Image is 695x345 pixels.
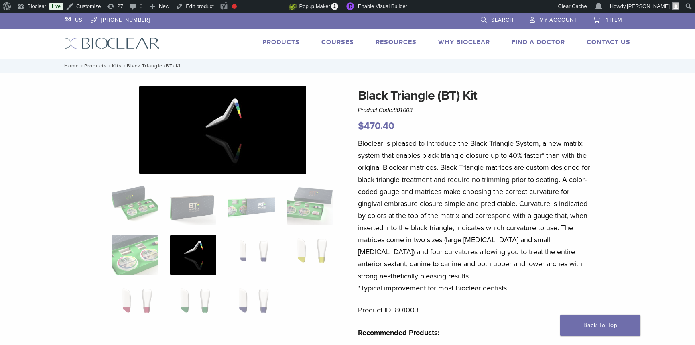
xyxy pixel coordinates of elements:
span: / [122,64,127,68]
span: My Account [539,17,577,23]
nav: Black Triangle (BT) Kit [59,59,636,73]
a: Products [84,63,107,69]
a: US [65,13,83,25]
a: Search [481,13,514,25]
img: Bioclear [65,37,160,49]
span: 1 item [606,17,622,23]
a: Why Bioclear [438,38,490,46]
p: Product ID: 801003 [358,304,594,316]
img: Black Triangle (BT) Kit - Image 7 [228,235,274,275]
img: Black Triangle (BT) Kit - Image 3 [228,184,274,225]
a: [PHONE_NUMBER] [91,13,150,25]
div: Focus keyphrase not set [232,4,237,9]
span: [PERSON_NAME] [627,3,670,9]
a: Resources [376,38,417,46]
a: Home [62,63,79,69]
span: Search [491,17,514,23]
span: 1 [331,3,338,10]
a: Find A Doctor [512,38,565,46]
a: Live [49,3,63,10]
span: 801003 [394,107,413,113]
h1: Black Triangle (BT) Kit [358,86,594,105]
img: Black Triangle (BT) Kit - Image 9 [112,285,158,325]
p: Bioclear is pleased to introduce the Black Triangle System, a new matrix system that enables blac... [358,137,594,294]
a: Products [262,38,300,46]
img: Views over 48 hours. Click for more Jetpack Stats. [244,2,289,12]
img: Black Triangle (BT) Kit - Image 4 [287,184,333,225]
img: Black Triangle (BT) Kit - Image 5 [112,235,158,275]
strong: Recommended Products: [358,328,440,337]
img: Black Triangle (BT) Kit - Image 6 [139,86,306,174]
img: Black Triangle (BT) Kit - Image 10 [170,285,216,325]
span: / [107,64,112,68]
a: Kits [112,63,122,69]
img: Black Triangle (BT) Kit - Image 11 [228,285,274,325]
span: / [79,64,84,68]
bdi: 470.40 [358,120,394,132]
a: Courses [321,38,354,46]
a: Contact Us [587,38,630,46]
img: Black Triangle (BT) Kit - Image 8 [287,235,333,275]
a: My Account [530,13,577,25]
span: $ [358,120,364,132]
img: Black Triangle (BT) Kit - Image 6 [170,235,216,275]
a: 1 item [593,13,622,25]
a: Back To Top [560,315,640,336]
span: Product Code: [358,107,413,113]
img: Black Triangle (BT) Kit - Image 2 [170,184,216,225]
img: Intro-Black-Triangle-Kit-6-Copy-e1548792917662-324x324.jpg [112,184,158,225]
